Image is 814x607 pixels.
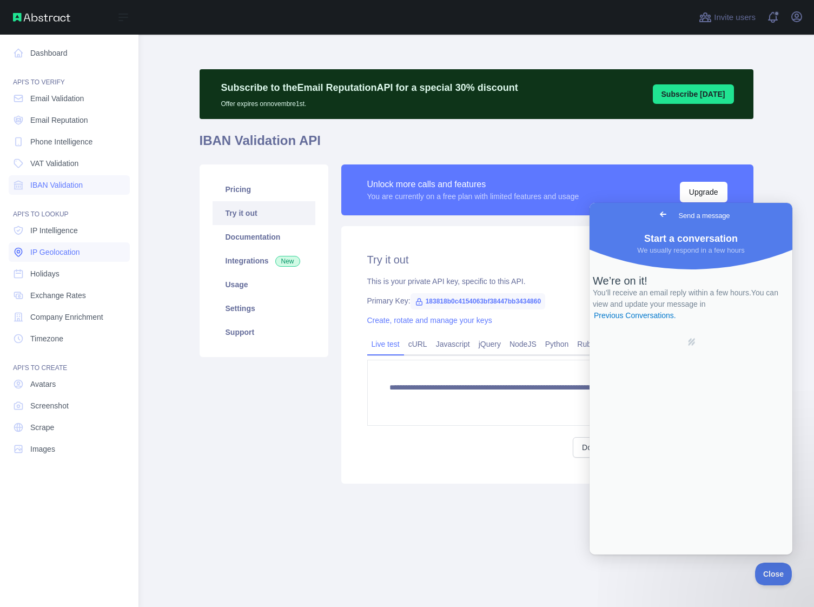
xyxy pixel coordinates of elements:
[367,178,579,191] div: Unlock more calls and features
[213,296,315,320] a: Settings
[9,418,130,437] a: Scrape
[13,13,70,22] img: Abstract API
[213,273,315,296] a: Usage
[474,335,505,353] a: jQuery
[367,295,727,306] div: Primary Key:
[30,115,88,126] span: Email Reputation
[9,89,130,108] a: Email Validation
[9,175,130,195] a: IBAN Validation
[9,329,130,348] a: Timezone
[697,9,758,26] button: Invite users
[9,43,130,63] a: Dashboard
[213,320,315,344] a: Support
[432,335,474,353] a: Javascript
[221,80,518,95] p: Subscribe to the Email Reputation API for a special 30 % discount
[541,335,573,353] a: Python
[30,333,63,344] span: Timezone
[573,437,642,458] a: Documentation
[680,182,727,202] button: Upgrade
[30,247,80,258] span: IP Geolocation
[213,177,315,201] a: Pricing
[573,335,599,353] a: Ruby
[9,374,130,394] a: Avatars
[30,400,69,411] span: Screenshot
[30,444,55,454] span: Images
[30,180,83,190] span: IBAN Validation
[30,225,78,236] span: IP Intelligence
[755,563,792,585] iframe: Help Scout Beacon - Close
[30,136,92,147] span: Phone Intelligence
[275,256,300,267] span: New
[367,316,492,325] a: Create, rotate and manage your keys
[9,351,130,372] div: API'S TO CREATE
[213,225,315,249] a: Documentation
[9,197,130,219] div: API'S TO LOOKUP
[9,110,130,130] a: Email Reputation
[9,307,130,327] a: Company Enrichment
[213,249,315,273] a: Integrations New
[411,293,546,309] span: 183818b0c4154063bf38447bb3434860
[30,93,84,104] span: Email Validation
[9,154,130,173] a: VAT Validation
[213,201,315,225] a: Try it out
[505,335,541,353] a: NodeJS
[221,95,518,108] p: Offer expires on novembre 1st.
[9,242,130,262] a: IP Geolocation
[714,11,756,24] span: Invite users
[367,252,727,267] h2: Try it out
[9,132,130,151] a: Phone Intelligence
[590,203,792,555] iframe: Help Scout Beacon - Live Chat, Contact Form, and Knowledge Base
[9,396,130,415] a: Screenshot
[404,335,432,353] a: cURL
[9,264,130,283] a: Holidays
[367,191,579,202] div: You are currently on a free plan with limited features and usage
[30,158,78,169] span: VAT Validation
[367,335,404,353] a: Live test
[9,221,130,240] a: IP Intelligence
[200,132,753,158] h1: IBAN Validation API
[653,84,734,104] button: Subscribe [DATE]
[30,422,54,433] span: Scrape
[9,65,130,87] div: API'S TO VERIFY
[9,439,130,459] a: Images
[9,286,130,305] a: Exchange Rates
[367,276,727,287] div: This is your private API key, specific to this API.
[30,290,86,301] span: Exchange Rates
[30,268,59,279] span: Holidays
[30,312,103,322] span: Company Enrichment
[30,379,56,390] span: Avatars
